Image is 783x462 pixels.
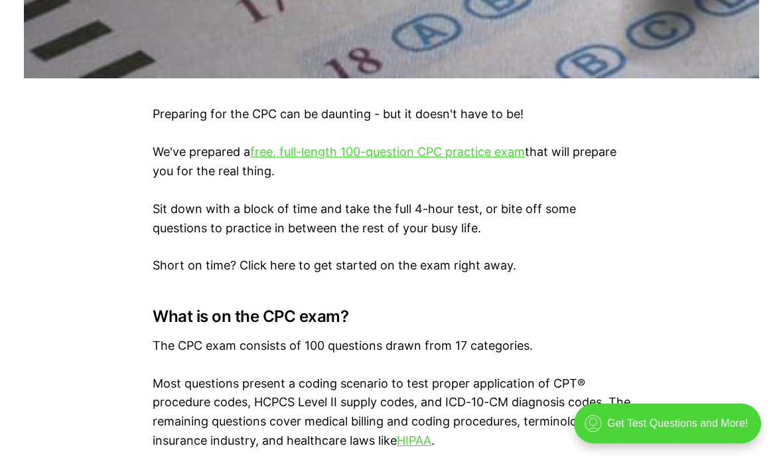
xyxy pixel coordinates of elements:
[153,105,630,124] p: Preparing for the CPC can be daunting - but it doesn't have to be!
[153,200,630,238] p: Sit down with a block of time and take the full 4-hour test, or bite off some questions to practi...
[563,397,783,462] iframe: portal-trigger
[153,337,630,356] p: The CPC exam consists of 100 questions drawn from 17 categories.
[153,143,630,181] p: We've prepared a that will prepare you for the real thing.
[250,145,525,159] a: free, full-length 100-question CPC practice exam
[397,433,431,447] a: HIPAA
[153,307,630,326] h3: What is on the CPC exam?
[153,374,630,451] p: Most questions present a coding scenario to test proper application of CPT® procedure codes, HCPC...
[153,256,630,275] p: Short on time? Click here to get started on the exam right away.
